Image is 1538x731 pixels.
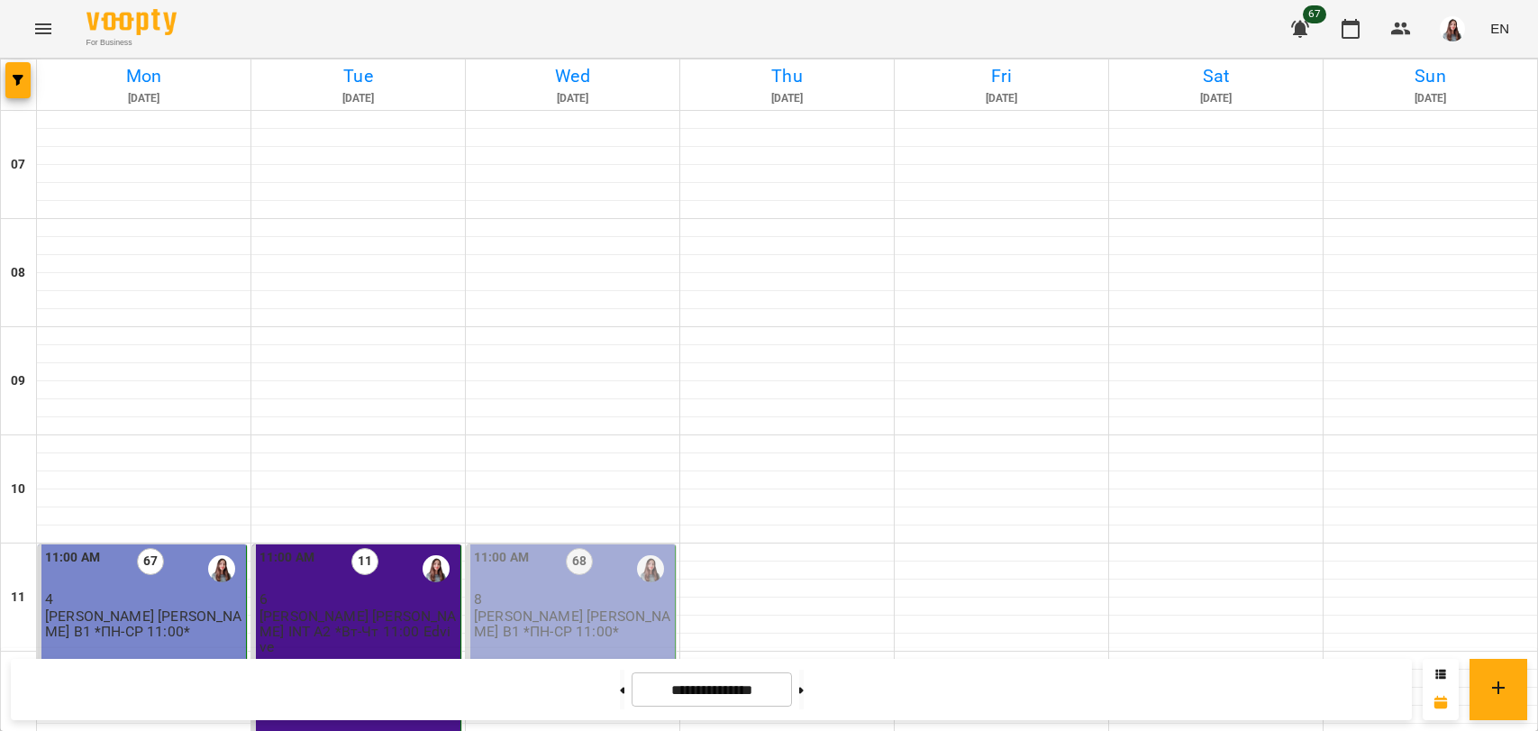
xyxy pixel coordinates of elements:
label: 68 [566,548,593,575]
h6: Tue [254,62,462,90]
h6: [DATE] [683,90,891,107]
h6: [DATE] [897,90,1106,107]
p: [PERSON_NAME] [PERSON_NAME] В1 *ПН-СР 11:00* [474,608,671,640]
h6: [DATE] [469,90,677,107]
h6: 10 [11,480,25,499]
h6: Mon [40,62,248,90]
p: 4 [45,591,242,607]
label: 11:00 AM [259,548,314,568]
p: [PERSON_NAME] [PERSON_NAME] INT А2 *Вт-Чт 11:00 Edvive [259,608,457,655]
img: Несвіт Єлізавета [637,555,664,582]
label: 67 [137,548,164,575]
h6: Fri [897,62,1106,90]
h6: 09 [11,371,25,391]
p: 6 [259,591,457,607]
p: [PERSON_NAME] [PERSON_NAME] В1 *ПН-СР 11:00* [45,608,242,640]
h6: 11 [11,588,25,608]
h6: 08 [11,263,25,283]
h6: [DATE] [1326,90,1534,107]
img: a5c51dc64ebbb1389a9d34467d35a8f5.JPG [1440,16,1465,41]
h6: [DATE] [254,90,462,107]
label: 11:00 AM [474,548,529,568]
h6: [DATE] [40,90,248,107]
button: EN [1483,12,1516,45]
h6: Sat [1112,62,1320,90]
h6: [DATE] [1112,90,1320,107]
img: Несвіт Єлізавета [423,555,450,582]
h6: Thu [683,62,891,90]
img: Voopty Logo [86,9,177,35]
label: 11 [351,548,378,575]
button: Menu [22,7,65,50]
img: Несвіт Єлізавета [208,555,235,582]
h6: Wed [469,62,677,90]
h6: 07 [11,155,25,175]
h6: Sun [1326,62,1534,90]
label: 11:00 AM [45,548,100,568]
span: EN [1490,19,1509,38]
span: 67 [1303,5,1326,23]
p: 8 [474,591,671,607]
span: For Business [86,37,177,49]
